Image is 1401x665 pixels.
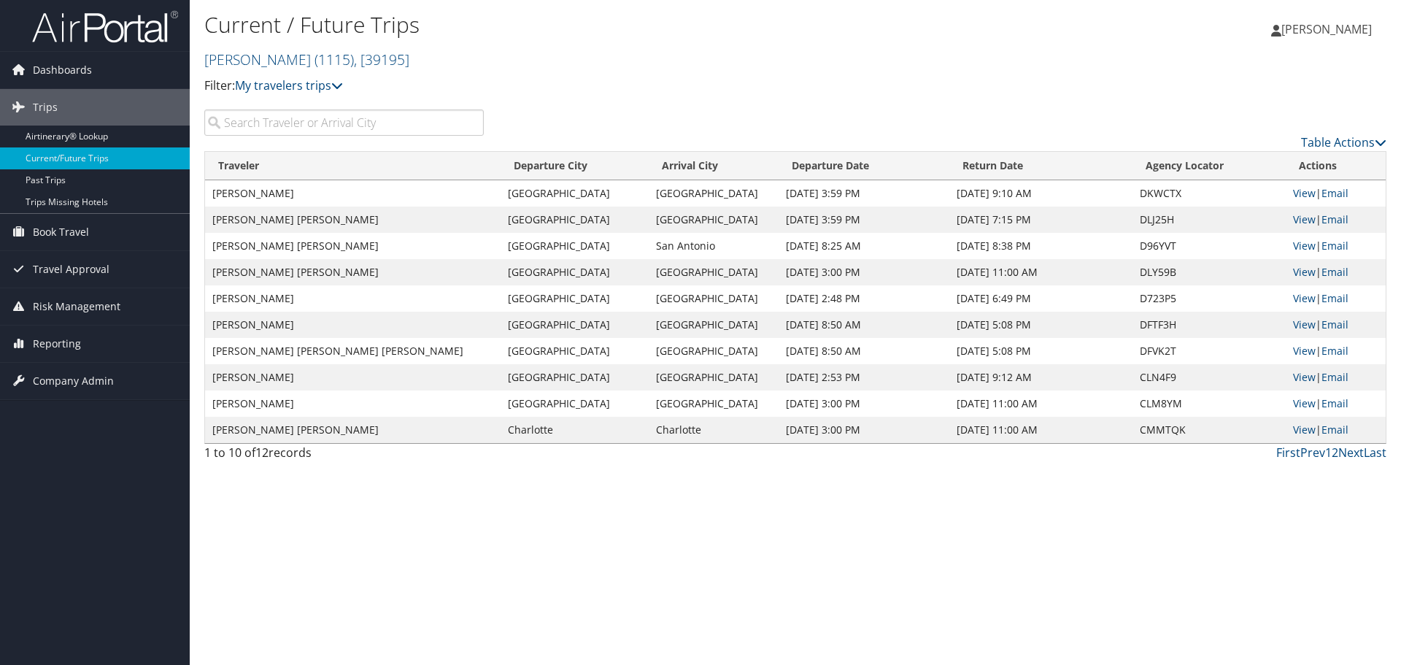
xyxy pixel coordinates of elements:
[204,9,992,40] h1: Current / Future Trips
[1321,212,1348,226] a: Email
[779,338,950,364] td: [DATE] 8:50 AM
[1300,445,1325,461] a: Prev
[949,180,1132,207] td: [DATE] 9:10 AM
[1321,423,1348,437] a: Email
[1293,291,1316,305] a: View
[779,152,950,180] th: Departure Date: activate to sort column descending
[1293,318,1316,331] a: View
[501,391,649,417] td: [GEOGRAPHIC_DATA]
[33,326,81,362] span: Reporting
[205,338,501,364] td: [PERSON_NAME] [PERSON_NAME] [PERSON_NAME]
[1293,370,1316,384] a: View
[1286,417,1386,443] td: |
[949,364,1132,391] td: [DATE] 9:12 AM
[949,312,1132,338] td: [DATE] 5:08 PM
[1286,259,1386,285] td: |
[204,77,992,96] p: Filter:
[1293,344,1316,358] a: View
[1293,423,1316,437] a: View
[649,338,779,364] td: [GEOGRAPHIC_DATA]
[205,259,501,285] td: [PERSON_NAME] [PERSON_NAME]
[779,233,950,259] td: [DATE] 8:25 AM
[1132,152,1286,180] th: Agency Locator: activate to sort column ascending
[1132,338,1286,364] td: DFVK2T
[779,207,950,233] td: [DATE] 3:59 PM
[501,285,649,312] td: [GEOGRAPHIC_DATA]
[501,233,649,259] td: [GEOGRAPHIC_DATA]
[255,445,269,461] span: 12
[501,180,649,207] td: [GEOGRAPHIC_DATA]
[949,233,1132,259] td: [DATE] 8:38 PM
[1286,364,1386,391] td: |
[949,417,1132,443] td: [DATE] 11:00 AM
[354,50,409,69] span: , [ 39195 ]
[501,259,649,285] td: [GEOGRAPHIC_DATA]
[1276,445,1300,461] a: First
[205,180,501,207] td: [PERSON_NAME]
[1271,7,1386,51] a: [PERSON_NAME]
[1286,338,1386,364] td: |
[205,312,501,338] td: [PERSON_NAME]
[1293,239,1316,253] a: View
[33,52,92,88] span: Dashboards
[779,312,950,338] td: [DATE] 8:50 AM
[779,180,950,207] td: [DATE] 3:59 PM
[204,109,484,136] input: Search Traveler or Arrival City
[501,364,649,391] td: [GEOGRAPHIC_DATA]
[949,207,1132,233] td: [DATE] 7:15 PM
[1132,180,1286,207] td: DKWCTX
[1293,212,1316,226] a: View
[1321,344,1348,358] a: Email
[205,364,501,391] td: [PERSON_NAME]
[779,285,950,312] td: [DATE] 2:48 PM
[1132,233,1286,259] td: D96YVT
[501,417,649,443] td: Charlotte
[1132,312,1286,338] td: DFTF3H
[1338,445,1364,461] a: Next
[33,288,120,325] span: Risk Management
[949,338,1132,364] td: [DATE] 5:08 PM
[1293,265,1316,279] a: View
[1332,445,1338,461] a: 2
[1321,239,1348,253] a: Email
[33,89,58,126] span: Trips
[649,285,779,312] td: [GEOGRAPHIC_DATA]
[1132,417,1286,443] td: CMMTQK
[501,338,649,364] td: [GEOGRAPHIC_DATA]
[33,363,114,399] span: Company Admin
[1286,207,1386,233] td: |
[949,285,1132,312] td: [DATE] 6:49 PM
[1286,312,1386,338] td: |
[501,207,649,233] td: [GEOGRAPHIC_DATA]
[1132,364,1286,391] td: CLN4F9
[1321,370,1348,384] a: Email
[501,152,649,180] th: Departure City: activate to sort column ascending
[1286,233,1386,259] td: |
[649,233,779,259] td: San Antonio
[1286,152,1386,180] th: Actions
[649,180,779,207] td: [GEOGRAPHIC_DATA]
[1286,180,1386,207] td: |
[1286,285,1386,312] td: |
[235,77,343,93] a: My travelers trips
[1321,265,1348,279] a: Email
[649,391,779,417] td: [GEOGRAPHIC_DATA]
[1293,396,1316,410] a: View
[1286,391,1386,417] td: |
[779,391,950,417] td: [DATE] 3:00 PM
[32,9,178,44] img: airportal-logo.png
[1325,445,1332,461] a: 1
[204,444,484,469] div: 1 to 10 of records
[1132,259,1286,285] td: DLY59B
[779,417,950,443] td: [DATE] 3:00 PM
[205,391,501,417] td: [PERSON_NAME]
[649,364,779,391] td: [GEOGRAPHIC_DATA]
[205,152,501,180] th: Traveler: activate to sort column ascending
[949,152,1132,180] th: Return Date: activate to sort column ascending
[649,417,779,443] td: Charlotte
[649,152,779,180] th: Arrival City: activate to sort column ascending
[649,259,779,285] td: [GEOGRAPHIC_DATA]
[1321,186,1348,200] a: Email
[33,214,89,250] span: Book Travel
[649,312,779,338] td: [GEOGRAPHIC_DATA]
